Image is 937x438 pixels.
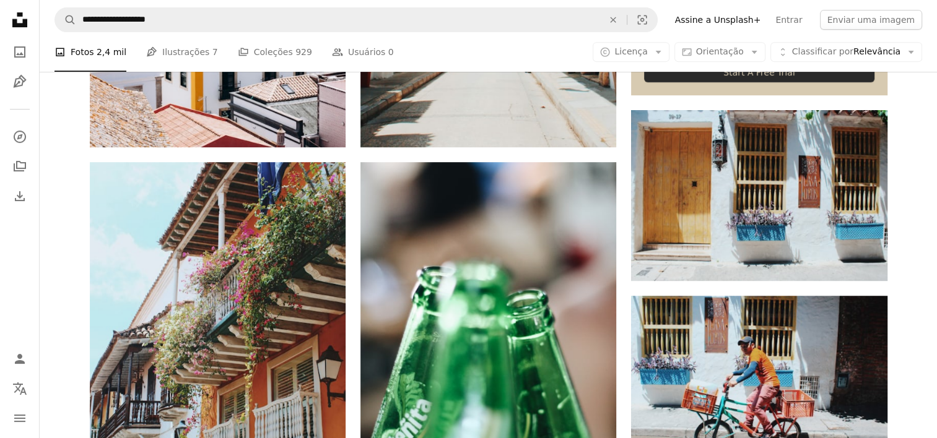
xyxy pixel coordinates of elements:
a: plantas enforcadas na basconia [90,327,346,338]
button: Limpar [599,8,627,32]
a: Ilustrações [7,69,32,94]
a: Ilustrações 7 [146,32,218,72]
span: 929 [295,45,312,59]
span: Orientação [696,46,744,56]
a: Início — Unsplash [7,7,32,35]
a: Coleções 929 [238,32,312,72]
button: Pesquisa visual [627,8,657,32]
a: Coleções [7,154,32,179]
a: Entrar / Cadastrar-se [7,346,32,371]
img: um par de plantadores que estão fora de um prédio [631,110,887,280]
button: Idioma [7,376,32,401]
span: 0 [388,45,394,59]
a: Assine a Unsplash+ [668,10,769,30]
span: 7 [212,45,218,59]
a: Usuários 0 [332,32,394,72]
a: Histórico de downloads [7,184,32,208]
button: Licença [593,42,669,62]
button: Enviar uma imagem [820,10,922,30]
span: Classificar por [792,46,853,56]
button: Pesquise na Unsplash [55,8,76,32]
button: Orientação [674,42,765,62]
a: um homem andando de bicicleta com uma cesta nas costas [631,375,887,386]
a: Entrar [768,10,809,30]
span: Licença [614,46,647,56]
a: um par de plantadores que estão fora de um prédio [631,189,887,200]
div: Start A Free Trial [644,62,874,82]
button: Menu [7,406,32,431]
button: Classificar porRelevância [770,42,922,62]
span: Relevância [792,46,900,58]
a: Fotos [7,40,32,64]
form: Pesquise conteúdo visual em todo o site [54,7,658,32]
a: Explorar [7,124,32,149]
a: três garrafas de vidro verde [360,348,616,359]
